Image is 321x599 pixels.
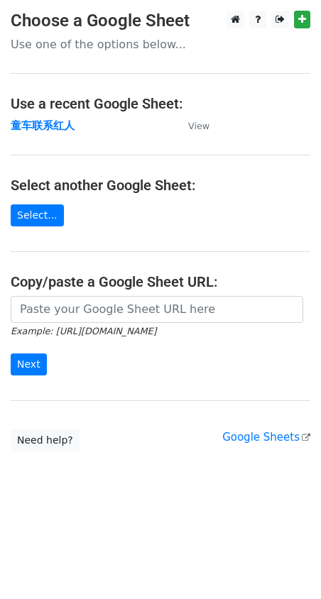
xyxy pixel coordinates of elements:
[11,177,310,194] h4: Select another Google Sheet:
[11,204,64,226] a: Select...
[11,273,310,290] h4: Copy/paste a Google Sheet URL:
[11,95,310,112] h4: Use a recent Google Sheet:
[188,121,210,131] small: View
[11,296,303,323] input: Paste your Google Sheet URL here
[11,326,156,336] small: Example: [URL][DOMAIN_NAME]
[174,119,210,132] a: View
[11,11,310,31] h3: Choose a Google Sheet
[11,37,310,52] p: Use one of the options below...
[222,431,310,444] a: Google Sheets
[11,429,80,451] a: Need help?
[11,353,47,375] input: Next
[11,119,75,132] a: 童车联系红人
